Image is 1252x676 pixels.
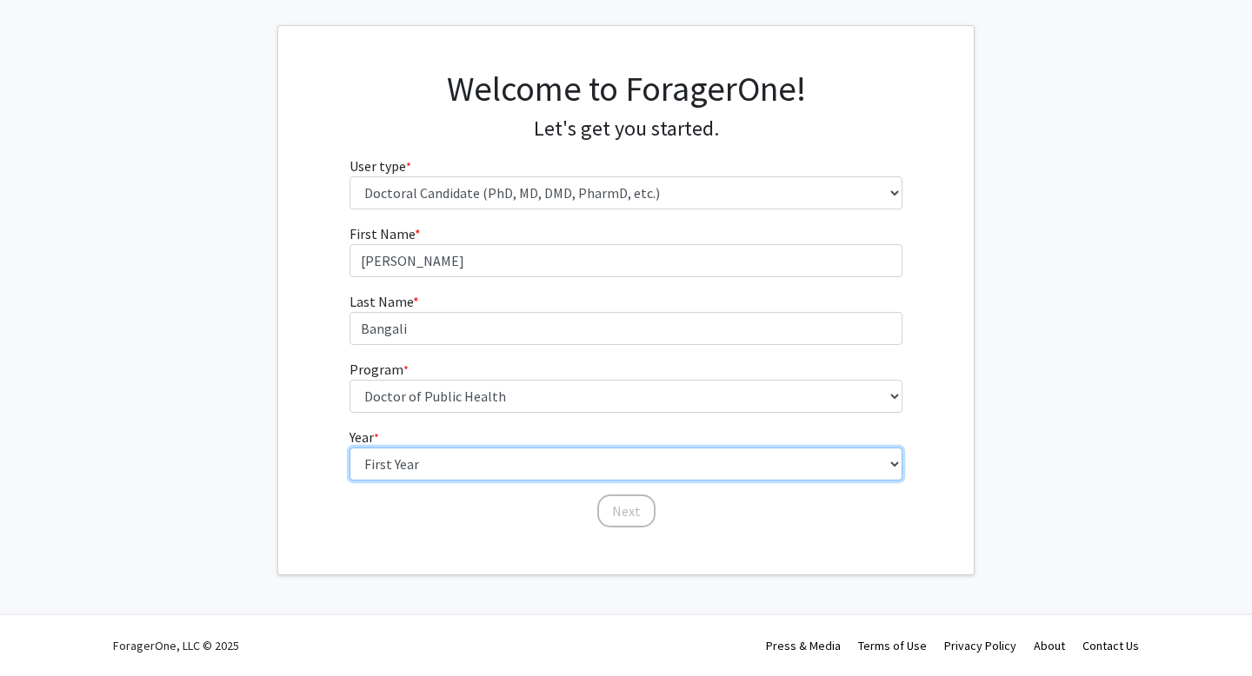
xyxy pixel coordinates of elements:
[944,638,1016,653] a: Privacy Policy
[1082,638,1139,653] a: Contact Us
[858,638,927,653] a: Terms of Use
[350,156,411,176] label: User type
[597,494,656,527] button: Next
[350,225,415,242] span: First Name
[13,598,74,663] iframe: Chat
[350,359,409,380] label: Program
[113,615,239,676] div: ForagerOne, LLC © 2025
[766,638,841,653] a: Press & Media
[1034,638,1065,653] a: About
[350,293,413,310] span: Last Name
[350,427,379,447] label: Year
[350,68,903,109] h1: Welcome to ForagerOne!
[350,116,903,142] h4: Let's get you started.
